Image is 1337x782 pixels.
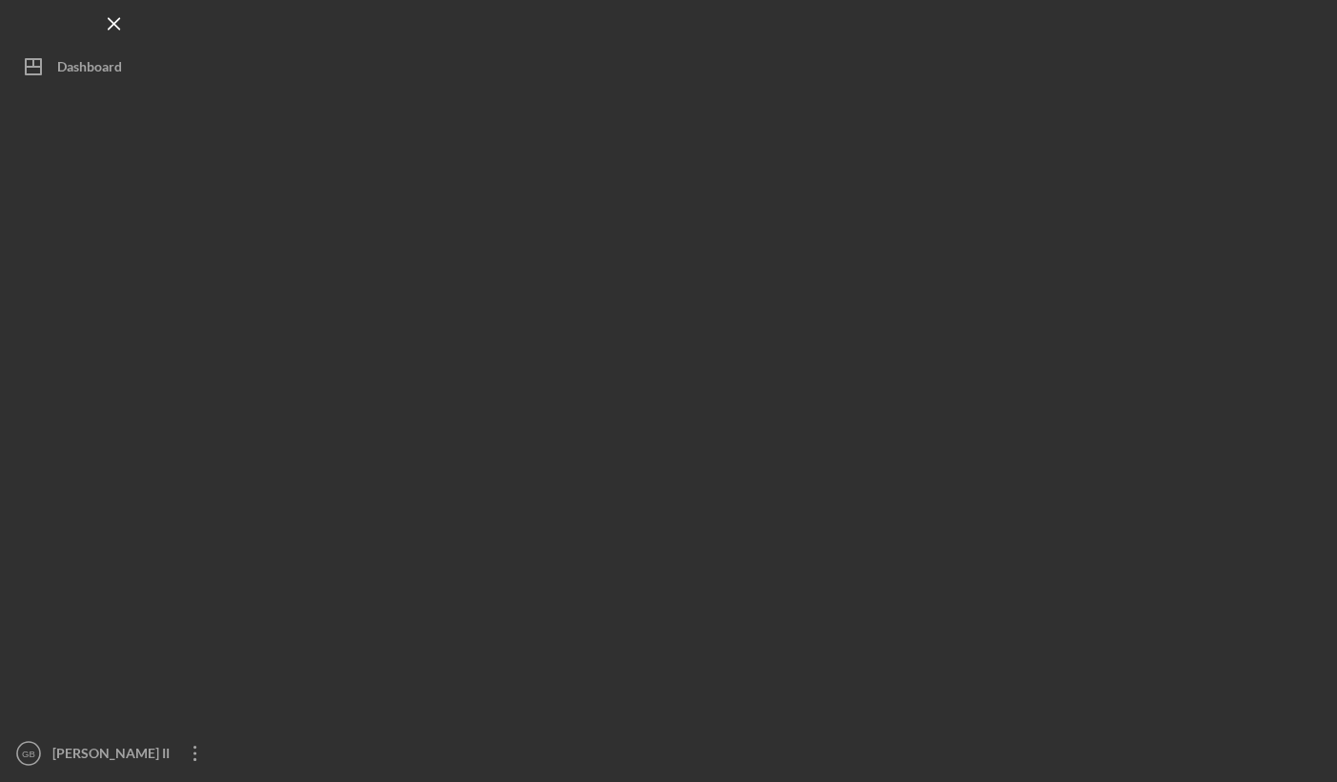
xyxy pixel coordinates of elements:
[10,48,219,86] button: Dashboard
[22,749,35,759] text: GB
[57,48,122,91] div: Dashboard
[10,734,219,772] button: GB[PERSON_NAME] II
[48,734,172,777] div: [PERSON_NAME] II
